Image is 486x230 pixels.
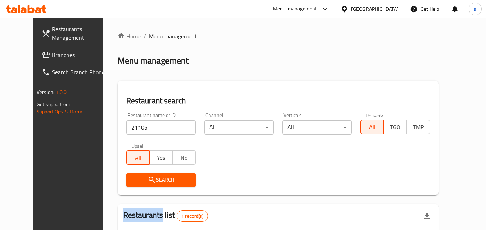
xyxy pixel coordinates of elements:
[37,100,70,109] span: Get support on:
[130,152,147,163] span: All
[418,207,436,225] div: Export file
[126,120,196,135] input: Search for restaurant name or ID..
[118,32,439,41] nav: breadcrumb
[149,32,197,41] span: Menu management
[387,122,404,132] span: TGO
[52,68,109,76] span: Search Branch Phone
[149,150,173,165] button: Yes
[52,51,109,59] span: Branches
[126,95,430,106] h2: Restaurant search
[176,152,193,163] span: No
[177,210,208,222] div: Total records count
[37,88,54,97] span: Version:
[360,120,384,134] button: All
[118,55,189,66] h2: Menu management
[410,122,427,132] span: TMP
[172,150,196,165] button: No
[123,210,208,222] h2: Restaurants list
[126,150,150,165] button: All
[273,5,317,13] div: Menu-management
[55,88,67,97] span: 1.0.0
[37,107,82,116] a: Support.OpsPlatform
[36,46,114,64] a: Branches
[144,32,146,41] li: /
[204,120,274,135] div: All
[36,20,114,46] a: Restaurants Management
[131,143,145,148] label: Upsell
[126,173,196,187] button: Search
[365,113,383,118] label: Delivery
[364,122,381,132] span: All
[282,120,352,135] div: All
[52,25,109,42] span: Restaurants Management
[383,120,407,134] button: TGO
[351,5,399,13] div: [GEOGRAPHIC_DATA]
[118,32,141,41] a: Home
[474,5,476,13] span: a
[132,175,190,184] span: Search
[177,213,208,220] span: 1 record(s)
[406,120,430,134] button: TMP
[36,64,114,81] a: Search Branch Phone
[153,152,170,163] span: Yes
